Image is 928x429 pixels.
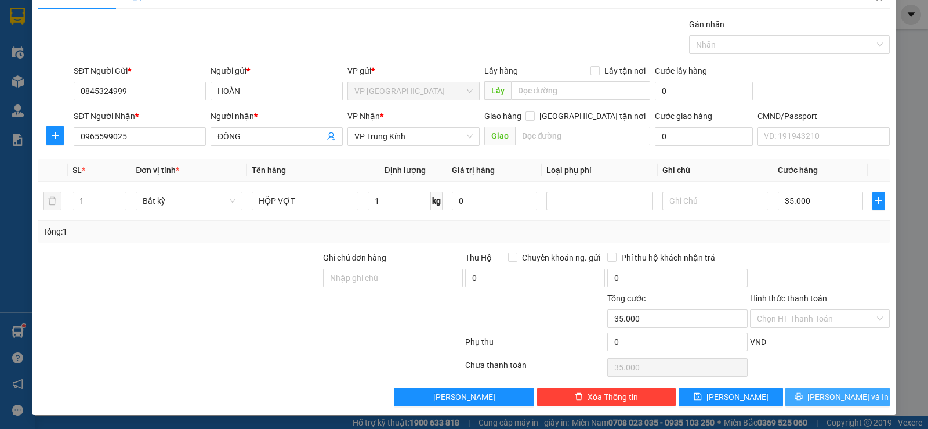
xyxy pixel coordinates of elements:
button: deleteXóa Thông tin [536,388,676,406]
li: 271 - [PERSON_NAME] - [GEOGRAPHIC_DATA] - [GEOGRAPHIC_DATA] [108,28,485,43]
div: VP gửi [347,64,480,77]
span: Phí thu hộ khách nhận trả [617,251,720,264]
input: Dọc đường [511,81,651,100]
span: VP Yên Bình [354,82,473,100]
label: Gán nhãn [689,20,724,29]
span: Tổng cước [607,294,646,303]
span: plus [873,196,884,206]
img: logo.jpg [14,15,101,73]
label: Cước giao hàng [655,111,712,121]
button: save[PERSON_NAME] [679,388,783,406]
div: CMND/Passport [757,110,890,122]
input: VD: Bàn, Ghế [252,192,358,210]
span: Giao [484,127,515,145]
input: Ghi Chú [662,192,769,210]
span: printer [795,392,803,402]
span: [PERSON_NAME] [706,391,768,403]
span: Tên hàng [252,165,286,175]
button: delete [43,192,61,210]
input: Cước lấy hàng [655,82,753,100]
span: Thu Hộ [465,253,492,262]
span: Lấy hàng [484,66,518,75]
span: [GEOGRAPHIC_DATA] tận nơi [535,110,650,122]
input: 0 [452,192,537,210]
input: Cước giao hàng [655,127,753,146]
b: GỬI : VP [GEOGRAPHIC_DATA] [14,79,173,118]
span: [PERSON_NAME] [433,391,495,403]
input: Ghi chú đơn hàng [323,269,463,287]
span: [PERSON_NAME] và In [807,391,889,403]
span: save [694,392,702,402]
button: printer[PERSON_NAME] và In [785,388,890,406]
span: Đơn vị tính [136,165,179,175]
span: Lấy tận nơi [600,64,650,77]
div: Chưa thanh toán [464,359,606,379]
span: SL [72,165,82,175]
span: Giá trị hàng [452,165,495,175]
th: Loại phụ phí [542,159,658,182]
input: Dọc đường [515,127,651,145]
span: Cước hàng [778,165,818,175]
span: VND [750,337,766,347]
span: VP Trung Kính [354,128,473,145]
label: Hình thức thanh toán [750,294,827,303]
div: Người nhận [211,110,343,122]
button: plus [872,192,885,210]
span: kg [431,192,443,210]
div: Người gửi [211,64,343,77]
span: user-add [327,132,336,141]
span: plus [46,131,64,140]
th: Ghi chú [658,159,774,182]
button: [PERSON_NAME] [394,388,534,406]
span: delete [575,392,583,402]
label: Ghi chú đơn hàng [323,253,387,262]
span: Xóa Thông tin [588,391,638,403]
label: Cước lấy hàng [655,66,707,75]
button: plus [46,126,64,145]
div: SĐT Người Nhận [74,110,206,122]
span: Bất kỳ [143,192,235,210]
span: VP Nhận [347,111,380,121]
div: Tổng: 1 [43,225,359,238]
span: Định lượng [385,165,426,175]
div: SĐT Người Gửi [74,64,206,77]
span: Giao hàng [484,111,521,121]
span: Lấy [484,81,511,100]
div: Phụ thu [464,336,606,356]
span: Chuyển khoản ng. gửi [517,251,605,264]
